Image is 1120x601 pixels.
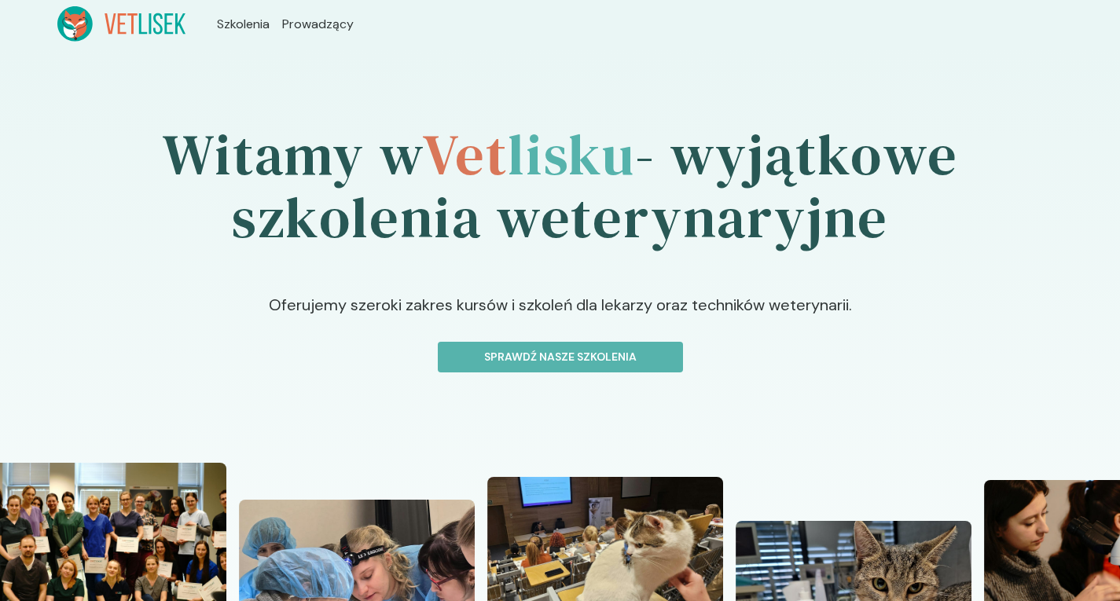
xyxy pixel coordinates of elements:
[57,79,1063,293] h1: Witamy w - wyjątkowe szkolenia weterynaryjne
[451,349,670,365] p: Sprawdź nasze szkolenia
[217,15,270,34] a: Szkolenia
[422,115,508,193] span: Vet
[282,15,354,34] a: Prowadzący
[508,115,635,193] span: lisku
[187,293,934,342] p: Oferujemy szeroki zakres kursów i szkoleń dla lekarzy oraz techników weterynarii.
[438,342,683,372] button: Sprawdź nasze szkolenia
